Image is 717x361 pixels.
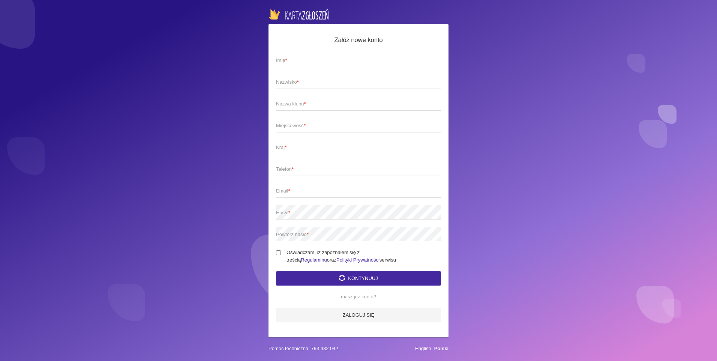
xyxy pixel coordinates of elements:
[276,100,433,108] span: Nazwa klubu
[276,250,281,255] input: Oświadczam, iż zapoznałem się z treściąRegulaminuorazPolityki Prywatnościserwisu
[276,165,433,173] span: Telefon
[276,205,441,220] input: Hasło*
[276,144,433,151] span: Kraj
[301,257,327,263] a: Regulaminu
[276,35,441,45] h5: Załóż nowe konto
[276,227,441,241] input: Powtórz hasło*
[276,184,441,198] input: Email*
[415,346,431,351] a: English
[268,9,328,19] img: logo-karta.png
[434,346,448,351] a: Polski
[268,345,338,352] span: Pomoc techniczna: 793 432 042
[276,57,433,64] span: Imię
[276,308,441,322] a: Zaloguj się
[336,257,379,263] a: Polityki Prywatności
[276,162,441,176] input: Telefon*
[276,118,441,132] input: Miejscowość*
[276,187,433,195] span: Email
[276,209,433,217] span: Hasło
[276,75,441,89] input: Nazwisko*
[276,53,441,67] input: Imię*
[276,271,441,286] button: Kontynuuj
[335,293,382,301] span: masz już konto?
[276,249,441,264] label: Oświadczam, iż zapoznałem się z treścią oraz serwisu
[276,96,441,111] input: Nazwa klubu*
[276,78,433,86] span: Nazwisko
[276,231,433,238] span: Powtórz hasło
[276,122,433,129] span: Miejscowość
[276,140,441,154] input: Kraj*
